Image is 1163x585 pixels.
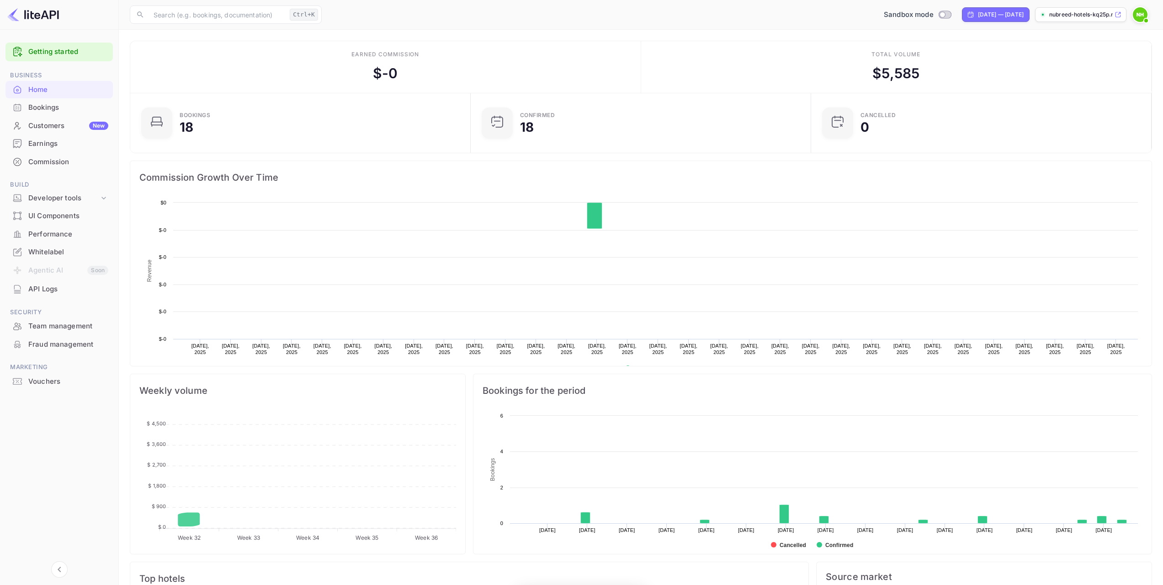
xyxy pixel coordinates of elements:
text: [DATE] [818,527,834,533]
text: $-0 [159,336,166,342]
text: $-0 [159,227,166,233]
span: Sandbox mode [884,10,934,20]
span: Weekly volume [139,383,456,398]
text: [DATE] [539,527,556,533]
tspan: Week 36 [415,534,438,541]
text: $0 [160,200,166,205]
text: 2 [500,485,503,490]
tspan: $ 2,700 [147,462,166,468]
text: [DATE] [897,527,913,533]
div: Team management [5,317,113,335]
div: Whitelabel [5,243,113,261]
text: $-0 [159,254,166,260]
a: Getting started [28,47,108,57]
span: Build [5,180,113,190]
text: [DATE], 2025 [1046,343,1064,355]
div: $ -0 [373,63,398,84]
text: [DATE] [1016,527,1033,533]
tspan: $ 3,600 [147,441,166,447]
input: Search (e.g. bookings, documentation) [148,5,286,24]
div: API Logs [5,280,113,298]
text: [DATE], 2025 [619,343,637,355]
div: Developer tools [28,193,99,204]
text: [DATE], 2025 [771,343,789,355]
div: Whitelabel [28,247,108,258]
div: CANCELLED [860,113,896,118]
div: Bookings [5,99,113,117]
text: [DATE], 2025 [558,343,575,355]
div: Bookings [28,102,108,113]
text: [DATE], 2025 [252,343,270,355]
text: $-0 [159,309,166,314]
div: 18 [520,121,534,134]
text: $-0 [159,282,166,287]
div: UI Components [5,207,113,225]
div: Performance [28,229,108,240]
div: Home [5,81,113,99]
text: [DATE] [619,527,635,533]
tspan: Week 33 [237,534,260,541]
text: [DATE], 2025 [588,343,606,355]
div: Home [28,85,108,95]
span: Security [5,307,113,317]
div: Getting started [5,43,113,61]
a: Vouchers [5,373,113,390]
div: Earnings [28,139,108,149]
tspan: $ 4,500 [147,420,166,427]
img: LiteAPI logo [7,7,59,22]
text: Revenue [634,365,657,372]
a: Whitelabel [5,243,113,260]
text: [DATE] [1056,527,1073,533]
div: CustomersNew [5,117,113,135]
tspan: $ 900 [152,503,166,510]
text: [DATE], 2025 [435,343,453,355]
div: Fraud management [28,339,108,350]
a: Commission [5,153,113,170]
a: Performance [5,225,113,242]
div: Commission [28,157,108,167]
text: Revenue [146,259,153,282]
tspan: Week 35 [356,534,378,541]
text: [DATE] [778,527,794,533]
div: Ctrl+K [290,9,318,21]
div: [DATE] — [DATE] [978,11,1024,19]
text: [DATE], 2025 [710,343,728,355]
div: Switch to Production mode [880,10,955,20]
span: Bookings for the period [483,383,1142,398]
a: Earnings [5,135,113,152]
div: Vouchers [5,373,113,391]
div: Confirmed [520,113,555,118]
div: 18 [180,121,193,134]
text: [DATE], 2025 [405,343,423,355]
text: 4 [500,449,503,454]
div: $ 5,585 [872,63,919,84]
text: [DATE] [738,527,754,533]
div: UI Components [28,211,108,221]
text: [DATE] [857,527,874,533]
a: Bookings [5,99,113,116]
div: API Logs [28,284,108,295]
tspan: Week 32 [178,534,201,541]
text: [DATE], 2025 [924,343,942,355]
text: [DATE] [698,527,715,533]
div: Earned commission [351,50,419,59]
img: Nubreed Hotels [1133,7,1147,22]
text: [DATE], 2025 [955,343,972,355]
text: [DATE] [659,527,675,533]
text: [DATE], 2025 [191,343,209,355]
div: Customers [28,121,108,131]
text: [DATE], 2025 [374,343,392,355]
text: [DATE], 2025 [833,343,850,355]
text: [DATE], 2025 [649,343,667,355]
text: [DATE], 2025 [222,343,239,355]
text: [DATE], 2025 [802,343,820,355]
text: [DATE], 2025 [741,343,759,355]
text: [DATE], 2025 [893,343,911,355]
text: [DATE], 2025 [527,343,545,355]
span: Commission Growth Over Time [139,170,1142,185]
tspan: $ 0 [158,524,166,530]
div: Performance [5,225,113,243]
a: Home [5,81,113,98]
div: Vouchers [28,376,108,387]
text: [DATE], 2025 [985,343,1003,355]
